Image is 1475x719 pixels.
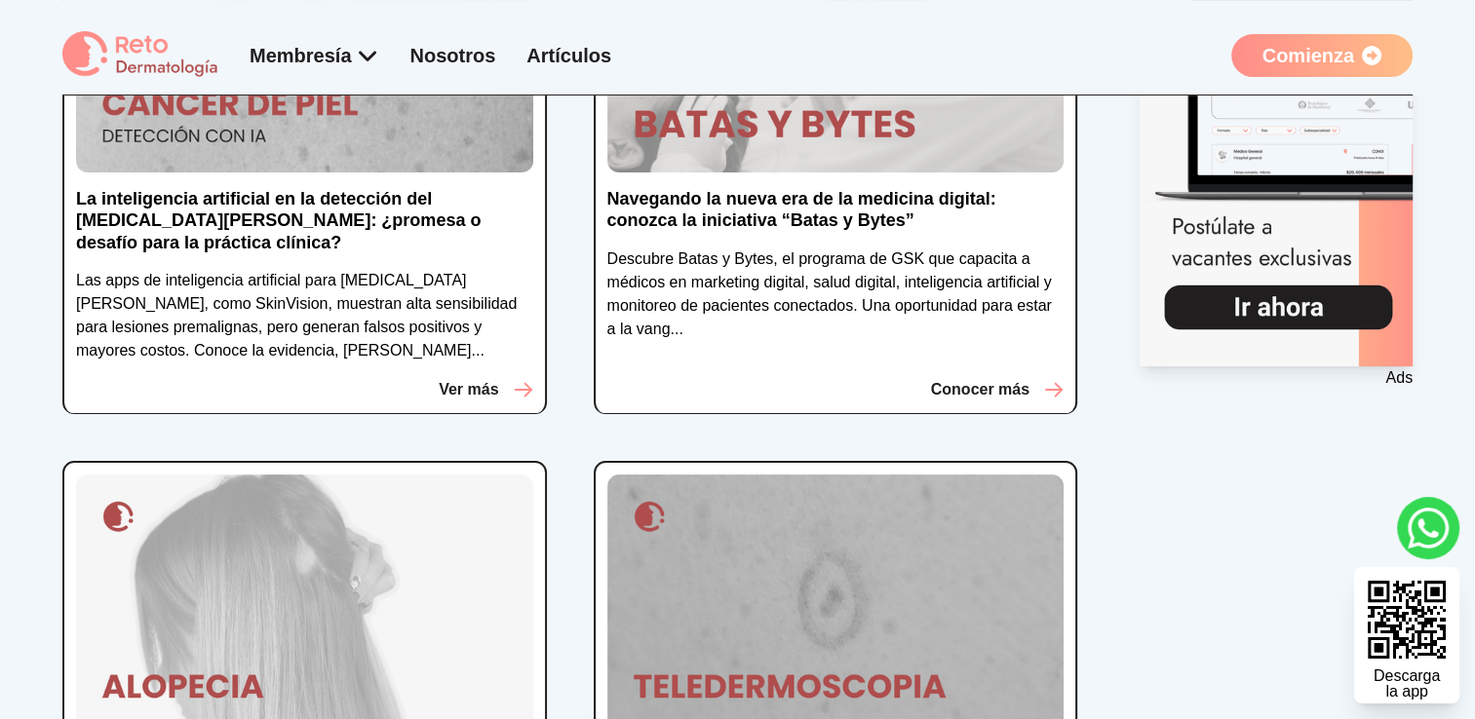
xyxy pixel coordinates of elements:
img: logo Reto dermatología [62,31,218,79]
a: Nosotros [410,45,496,66]
p: Navegando la nueva era de la medicina digital: conozca la iniciativa “Batas y Bytes” [607,188,1065,232]
div: Membresía [250,42,379,69]
p: Ver más [439,378,498,401]
a: Artículos [526,45,611,66]
p: Descubre Batas y Bytes, el programa de GSK que capacita a médicos en marketing digital, salud dig... [607,247,1065,341]
p: Las apps de inteligencia artificial para [MEDICAL_DATA][PERSON_NAME], como SkinVision, muestran a... [76,269,533,362]
a: La inteligencia artificial en la detección del [MEDICAL_DATA][PERSON_NAME]: ¿promesa o desafío pa... [76,188,533,270]
p: Conocer más [931,378,1029,401]
p: Ads [1140,366,1413,390]
a: whatsapp button [1397,497,1459,559]
div: Descarga la app [1374,668,1440,700]
a: Comienza [1231,34,1413,77]
a: Navegando la nueva era de la medicina digital: conozca la iniciativa “Batas y Bytes” [607,188,1065,247]
button: Ver más [439,378,532,401]
p: La inteligencia artificial en la detección del [MEDICAL_DATA][PERSON_NAME]: ¿promesa o desafío pa... [76,188,533,254]
button: Conocer más [931,378,1064,401]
